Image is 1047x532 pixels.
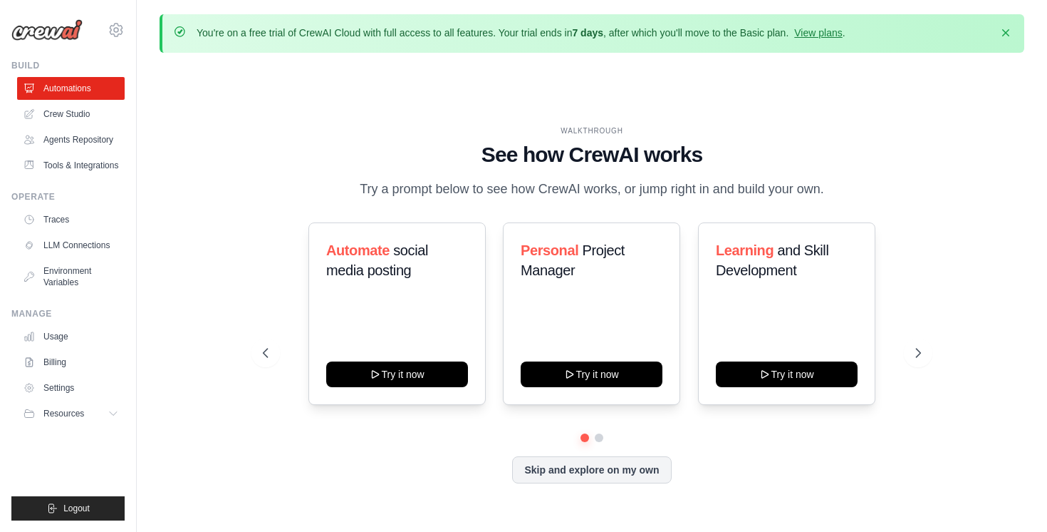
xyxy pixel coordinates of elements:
[716,242,828,278] span: and Skill Development
[11,19,83,41] img: Logo
[17,325,125,348] a: Usage
[11,496,125,521] button: Logout
[353,179,831,200] p: Try a prompt below to see how CrewAI works, or jump right in and build your own.
[11,308,125,319] div: Manage
[794,27,842,39] a: View plans
[263,142,920,168] h1: See how CrewAI works
[17,77,125,100] a: Automations
[11,60,125,71] div: Build
[17,154,125,177] a: Tools & Integrations
[326,362,468,387] button: Try it now
[17,402,125,425] button: Resources
[512,456,671,484] button: Skip and explore on my own
[17,234,125,257] a: LLM Connections
[11,191,125,203] div: Operate
[716,362,858,387] button: Try it now
[17,128,125,151] a: Agents Repository
[197,26,845,40] p: You're on a free trial of CrewAI Cloud with full access to all features. Your trial ends in , aft...
[63,503,90,514] span: Logout
[326,242,390,258] span: Automate
[521,362,662,387] button: Try it now
[263,126,920,136] div: WALKTHROUGH
[17,208,125,231] a: Traces
[521,242,578,258] span: Personal
[572,27,603,39] strong: 7 days
[17,351,125,374] a: Billing
[17,377,125,399] a: Settings
[17,260,125,294] a: Environment Variables
[17,103,125,126] a: Crew Studio
[43,408,84,419] span: Resources
[716,242,773,258] span: Learning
